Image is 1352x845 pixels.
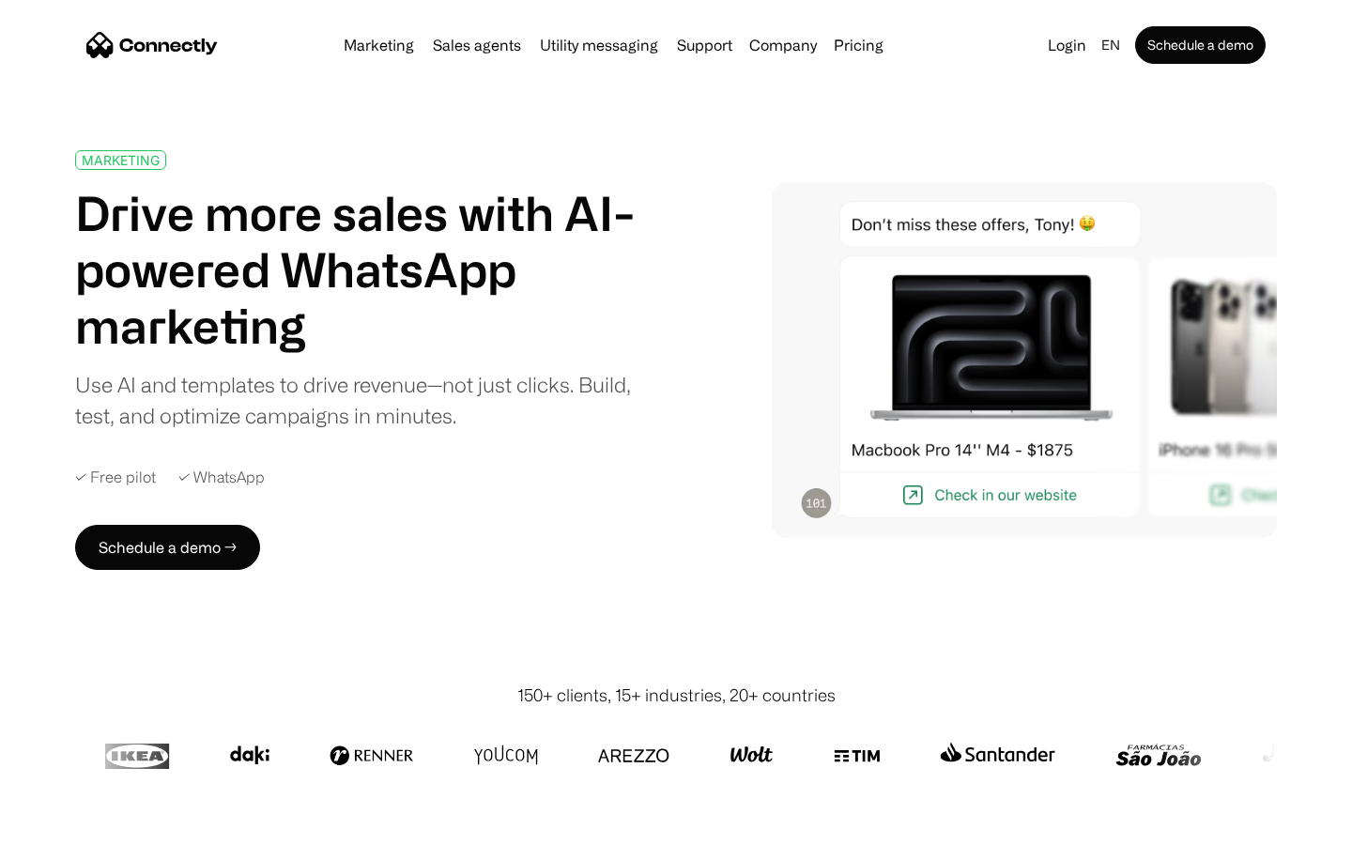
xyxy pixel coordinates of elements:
[1135,26,1266,64] a: Schedule a demo
[425,38,529,53] a: Sales agents
[75,185,655,354] h1: Drive more sales with AI-powered WhatsApp marketing
[749,32,817,58] div: Company
[75,469,156,486] div: ✓ Free pilot
[669,38,740,53] a: Support
[178,469,265,486] div: ✓ WhatsApp
[38,812,113,838] ul: Language list
[82,153,160,167] div: MARKETING
[517,683,836,708] div: 150+ clients, 15+ industries, 20+ countries
[75,525,260,570] a: Schedule a demo →
[19,810,113,838] aside: Language selected: English
[1101,32,1120,58] div: en
[1040,32,1094,58] a: Login
[532,38,666,53] a: Utility messaging
[75,369,655,431] div: Use AI and templates to drive revenue—not just clicks. Build, test, and optimize campaigns in min...
[826,38,891,53] a: Pricing
[336,38,422,53] a: Marketing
